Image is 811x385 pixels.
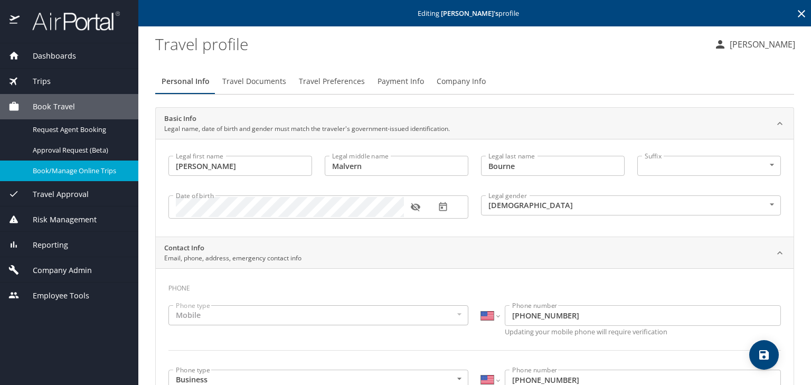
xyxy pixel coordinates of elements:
[33,166,126,176] span: Book/Manage Online Trips
[20,214,97,226] span: Risk Management
[637,156,781,176] div: ​
[33,125,126,135] span: Request Agent Booking
[749,340,779,370] button: save
[156,139,794,237] div: Basic InfoLegal name, date of birth and gender must match the traveler's government-issued identi...
[156,237,794,269] div: Contact InfoEmail, phone, address, emergency contact info
[222,75,286,88] span: Travel Documents
[710,35,799,54] button: [PERSON_NAME]
[20,239,68,251] span: Reporting
[156,108,794,139] div: Basic InfoLegal name, date of birth and gender must match the traveler's government-issued identi...
[164,243,301,253] h2: Contact Info
[481,195,781,215] div: [DEMOGRAPHIC_DATA]
[378,75,424,88] span: Payment Info
[164,124,450,134] p: Legal name, date of birth and gender must match the traveler's government-issued identification.
[164,253,301,263] p: Email, phone, address, emergency contact info
[20,50,76,62] span: Dashboards
[437,75,486,88] span: Company Info
[20,101,75,112] span: Book Travel
[168,305,468,325] div: Mobile
[164,114,450,124] h2: Basic Info
[20,189,89,200] span: Travel Approval
[727,38,795,51] p: [PERSON_NAME]
[441,8,498,18] strong: [PERSON_NAME] 's
[20,290,89,302] span: Employee Tools
[505,328,781,335] p: Updating your mobile phone will require verification
[10,11,21,31] img: icon-airportal.png
[20,76,51,87] span: Trips
[155,69,794,94] div: Profile
[299,75,365,88] span: Travel Preferences
[162,75,210,88] span: Personal Info
[142,10,808,17] p: Editing profile
[33,145,126,155] span: Approval Request (Beta)
[155,27,705,60] h1: Travel profile
[20,265,92,276] span: Company Admin
[168,277,781,295] h3: Phone
[21,11,120,31] img: airportal-logo.png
